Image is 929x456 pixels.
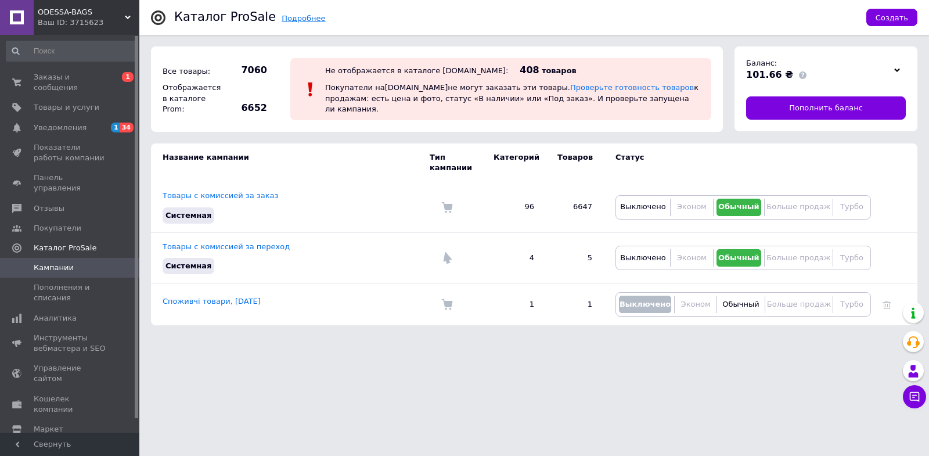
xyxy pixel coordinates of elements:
span: Аналитика [34,313,77,324]
span: Маркет [34,424,63,435]
td: Категорий [482,143,546,182]
span: Управление сайтом [34,363,107,384]
span: Отзывы [34,203,64,214]
td: 5 [546,232,604,283]
button: Турбо [836,199,867,216]
span: Системная [165,211,211,220]
span: ODESSA-BAGS [38,7,125,17]
span: Выключено [620,202,665,211]
td: Название кампании [151,143,430,182]
td: 1 [482,283,546,326]
button: Выключено [619,249,667,267]
button: Обычный [720,296,761,313]
div: Не отображается в каталоге [DOMAIN_NAME]: [325,66,508,75]
td: Товаров [546,143,604,182]
span: Кошелек компании [34,394,107,415]
span: товаров [542,66,577,75]
span: Больше продаж [766,253,830,262]
span: Пополнения и списания [34,282,107,303]
span: 1 [122,72,134,82]
span: Турбо [840,202,863,211]
td: 4 [482,232,546,283]
span: Больше продаж [767,300,831,308]
button: Турбо [836,296,867,313]
button: Обычный [716,249,761,267]
span: Каталог ProSale [34,243,96,253]
button: Больше продаж [768,296,830,313]
a: Пополнить баланс [746,96,906,120]
span: Уведомления [34,123,87,133]
span: Заказы и сообщения [34,72,107,93]
span: Товары и услуги [34,102,99,113]
span: Обычный [722,300,759,308]
td: 96 [482,182,546,232]
span: Панель управления [34,173,107,193]
a: Споживчі товари, [DATE] [163,297,261,306]
button: Турбо [836,249,867,267]
span: 6652 [226,102,267,114]
input: Поиск [6,41,137,62]
button: Создать [866,9,917,26]
a: Проверьте готовность товаров [570,83,694,92]
td: 6647 [546,182,604,232]
a: Товары с комиссией за переход [163,242,290,251]
span: Пополнить баланс [789,103,863,113]
button: Чат с покупателем [903,385,926,408]
span: Турбо [840,253,863,262]
span: Покупатели [34,223,81,234]
a: Удалить [883,300,891,308]
span: Выключено [620,300,671,308]
button: Эконом [674,199,710,216]
span: 408 [520,64,539,76]
a: Товары с комиссией за заказ [163,191,278,200]
span: Обычный [718,202,759,211]
img: Комиссия за заказ [441,202,453,213]
img: Комиссия за переход [441,252,453,264]
span: Системная [165,261,211,270]
span: Выключено [620,253,665,262]
span: Эконом [677,253,707,262]
span: Показатели работы компании [34,142,107,163]
span: 34 [120,123,134,132]
span: Кампании [34,263,74,273]
span: Турбо [840,300,863,308]
span: Обычный [718,253,759,262]
a: Подробнее [282,14,325,23]
button: Обычный [716,199,761,216]
button: Больше продаж [768,199,830,216]
button: Эконом [674,249,710,267]
span: Создать [876,13,908,22]
button: Больше продаж [768,249,830,267]
td: Статус [604,143,871,182]
img: :exclamation: [302,81,319,98]
button: Выключено [619,199,667,216]
button: Выключено [619,296,671,313]
span: Баланс: [746,59,777,67]
span: Покупатели на [DOMAIN_NAME] не могут заказать эти товары. к продажам: есть цена и фото, статус «В... [325,83,698,113]
span: Инструменты вебмастера и SEO [34,333,107,354]
span: Эконом [681,300,711,308]
td: 1 [546,283,604,326]
img: Комиссия за заказ [441,299,453,310]
span: 7060 [226,64,267,77]
span: Больше продаж [766,202,830,211]
div: Ваш ID: 3715623 [38,17,139,28]
div: Каталог ProSale [174,11,276,23]
span: 101.66 ₴ [746,69,793,80]
div: Все товары: [160,63,224,80]
td: Тип кампании [430,143,482,182]
span: Эконом [677,202,707,211]
button: Эконом [678,296,714,313]
span: 1 [111,123,120,132]
div: Отображается в каталоге Prom: [160,80,224,117]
